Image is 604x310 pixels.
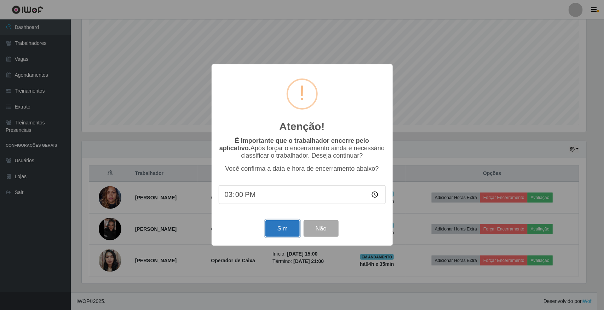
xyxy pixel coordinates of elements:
[219,165,386,172] p: Você confirma a data e hora de encerramento abaixo?
[279,120,324,133] h2: Atenção!
[265,220,300,237] button: Sim
[304,220,339,237] button: Não
[219,137,369,152] b: É importante que o trabalhador encerre pelo aplicativo.
[219,137,386,159] p: Após forçar o encerramento ainda é necessário classificar o trabalhador. Deseja continuar?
